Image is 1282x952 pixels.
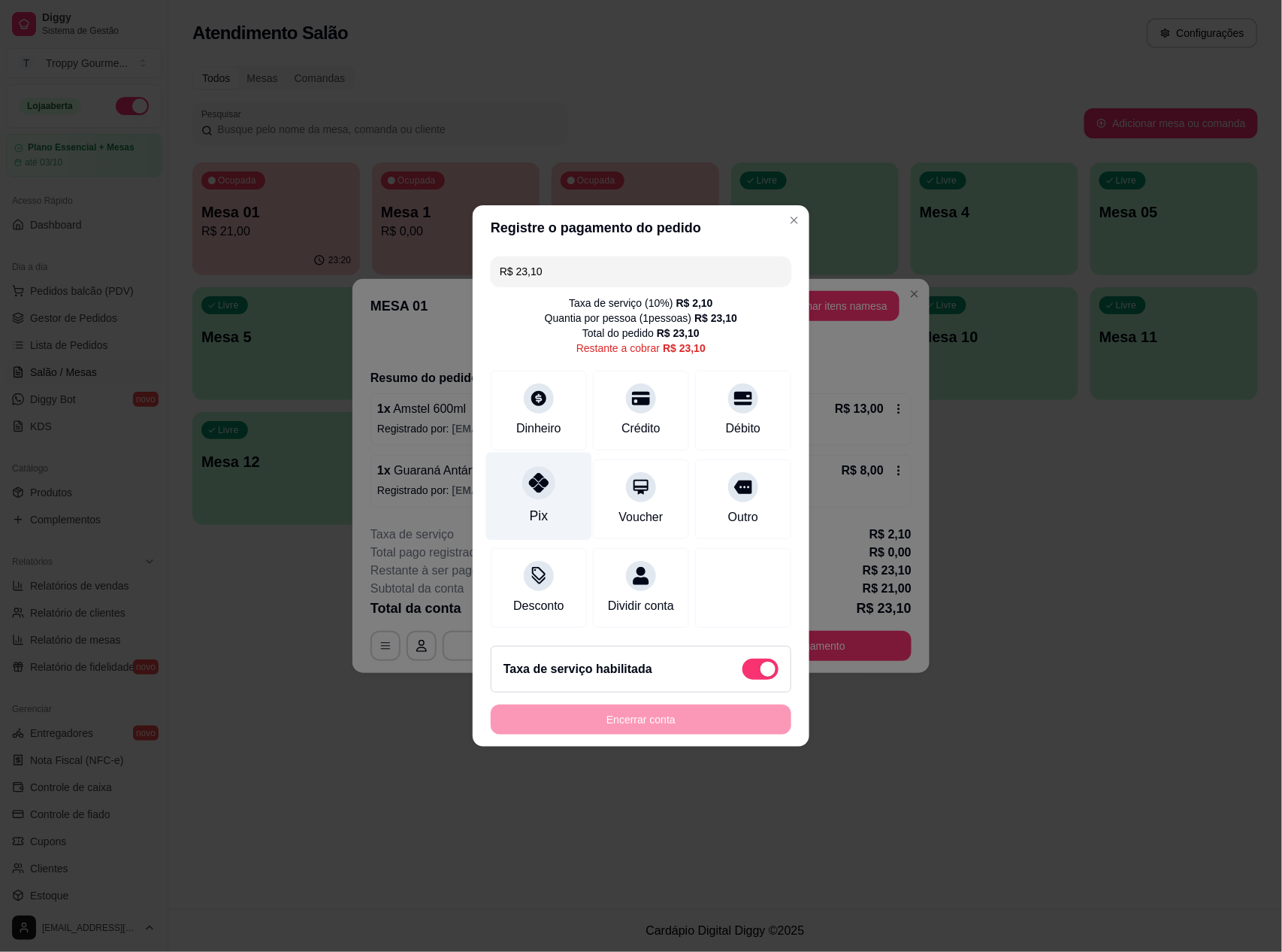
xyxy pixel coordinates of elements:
[694,311,737,326] div: R$ 23,10
[582,326,700,341] div: Total do pedido
[473,205,809,250] header: Registre o pagamento do pedido
[545,311,737,326] div: Quantia por pessoa ( 1 pessoas)
[530,506,548,526] div: Pix
[621,420,661,438] div: Crédito
[782,208,806,232] button: Close
[657,326,700,341] div: R$ 23,10
[503,660,652,678] h2: Taxa de serviço habilitada
[728,508,758,526] div: Outro
[663,341,706,356] div: R$ 23,10
[500,256,782,287] input: Ex.: hambúrguer de cordeiro
[619,508,664,526] div: Voucher
[676,296,713,311] div: R$ 2,10
[516,420,561,438] div: Dinheiro
[726,420,760,438] div: Débito
[576,341,706,356] div: Restante a cobrar
[569,296,713,311] div: Taxa de serviço ( 10 %)
[608,597,674,615] div: Dividir conta
[513,597,564,615] div: Desconto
